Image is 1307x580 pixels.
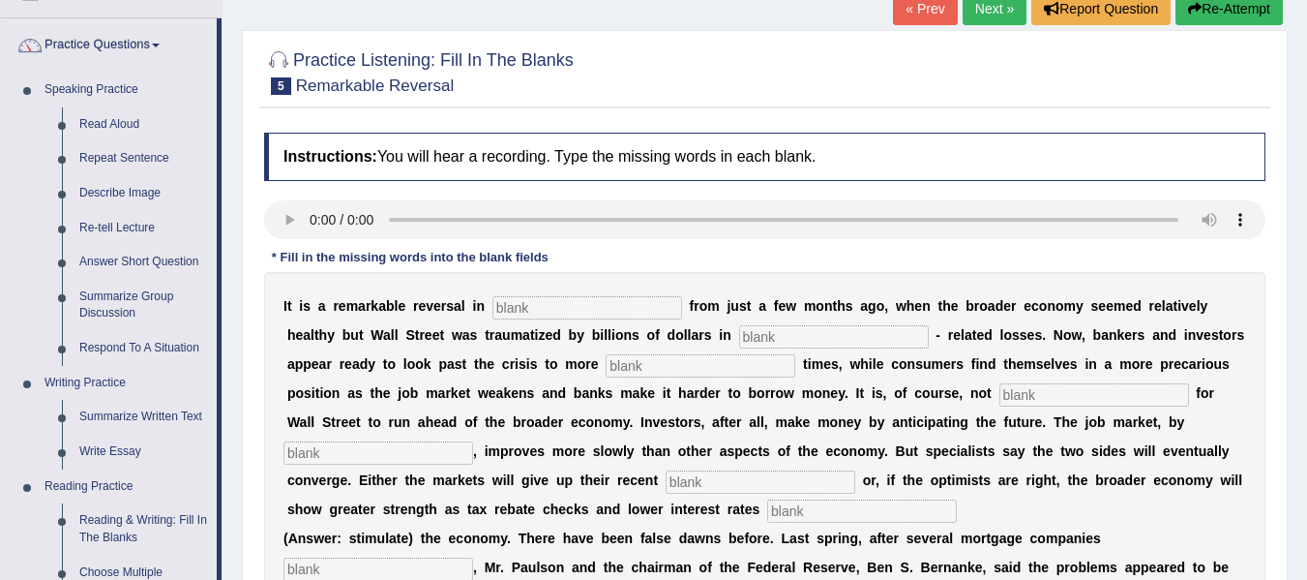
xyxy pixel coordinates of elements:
b: f [690,298,695,314]
b: e [823,356,831,372]
b: o [1205,356,1214,372]
b: d [552,327,561,343]
b: a [860,298,868,314]
b: r [698,327,703,343]
b: b [1093,327,1102,343]
b: , [884,298,888,314]
b: l [311,327,314,343]
b: t [937,298,942,314]
b: m [812,356,823,372]
b: c [502,356,510,372]
b: t [530,327,535,343]
b: s [470,327,478,343]
b: s [1036,356,1044,372]
b: s [739,298,747,314]
b: a [378,298,386,314]
b: i [1084,356,1088,372]
b: e [1003,298,1011,314]
b: a [358,298,366,314]
b: r [585,356,590,372]
b: i [869,356,873,372]
b: i [808,356,812,372]
b: t [803,356,808,372]
b: n [1188,327,1197,343]
b: e [1154,298,1162,314]
b: e [1016,356,1024,372]
b: t [359,327,364,343]
b: h [906,298,915,314]
b: f [655,327,660,343]
b: e [951,298,959,314]
b: e [418,298,426,314]
b: o [1039,298,1048,314]
a: Reading & Writing: Fill In The Blanks [71,504,217,555]
b: e [1173,356,1181,372]
b: e [1062,356,1070,372]
b: e [344,356,352,372]
b: o [979,298,988,314]
b: y [1201,298,1208,314]
b: w [896,298,906,314]
b: b [592,327,601,343]
b: r [974,298,979,314]
b: s [831,356,839,372]
b: u [502,327,511,343]
b: s [530,356,538,372]
b: b [386,298,395,314]
b: v [426,298,433,314]
b: n [723,327,731,343]
b: n [476,298,485,314]
b: l [461,298,465,314]
b: e [1124,327,1132,343]
b: m [565,356,577,372]
b: i [312,385,315,401]
h2: Practice Listening: Fill In The Blanks [264,46,574,95]
a: Write Essay [71,435,217,470]
b: p [438,356,447,372]
b: S [405,327,414,343]
b: e [778,298,786,314]
b: a [692,327,699,343]
b: o [876,298,885,314]
b: l [684,327,688,343]
b: r [326,356,331,372]
b: e [398,298,405,314]
b: a [318,298,326,314]
b: e [1027,327,1035,343]
b: n [922,298,931,314]
b: a [1189,356,1197,372]
b: s [846,298,853,314]
b: s [1012,327,1020,343]
b: s [1138,327,1145,343]
a: Read Aloud [71,107,217,142]
b: m [804,298,816,314]
b: i [299,298,303,314]
b: e [1145,356,1153,372]
a: Speaking Practice [36,73,217,107]
input: blank [492,296,682,320]
b: w [786,298,796,314]
b: e [876,356,884,372]
b: r [333,298,338,314]
b: s [1034,327,1042,343]
b: t [314,327,319,343]
b: r [1149,298,1154,314]
b: p [1160,356,1169,372]
b: e [914,298,922,314]
b: a [454,298,461,314]
b: s [915,356,923,372]
a: Re-tell Lecture [71,211,217,246]
b: v [1055,356,1062,372]
b: . [1042,327,1046,343]
input: blank [283,442,473,465]
b: i [535,327,539,343]
b: b [965,298,974,314]
b: p [295,356,304,372]
b: i [719,327,723,343]
b: o [388,356,397,372]
b: m [346,298,358,314]
b: s [1222,356,1230,372]
b: r [1140,356,1144,372]
b: l [688,327,692,343]
b: r [340,356,344,372]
